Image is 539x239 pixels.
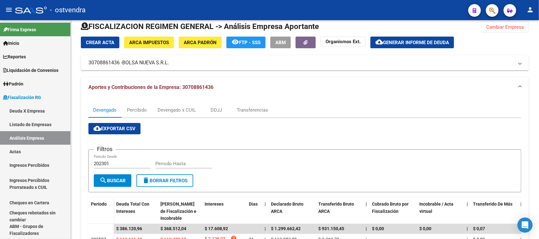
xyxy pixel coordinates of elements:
div: Devengado [93,107,117,114]
span: | [520,201,522,207]
span: Transferido De Más [473,201,512,207]
span: Aportes y Contribuciones de la Empresa: 30708861436 [88,84,213,90]
button: ARCA Padrón [179,37,222,48]
span: $ 0,00 [419,226,431,231]
datatable-header-cell: Deuda Total Con Intereses [114,197,158,225]
span: $ 0,00 [372,226,384,231]
span: | [366,201,367,207]
span: | [467,226,468,231]
mat-expansion-panel-header: Aportes y Contribuciones de la Empresa: 30708861436 [81,77,529,97]
datatable-header-cell: Transferido De Más [470,197,518,225]
span: Firma Express [3,26,36,33]
datatable-header-cell: Dias [246,197,262,225]
button: Exportar CSV [88,123,141,134]
span: $ 368.512,04 [160,226,186,231]
span: Reportes [3,53,26,60]
span: Dias [249,201,258,207]
div: DDJJ [211,107,222,114]
mat-icon: remove_red_eye [231,38,239,46]
span: Crear Acta [86,40,114,45]
span: Generar informe de deuda [383,40,449,45]
datatable-header-cell: Deuda Bruta Neto de Fiscalización e Incobrable [158,197,202,225]
datatable-header-cell: | [518,197,524,225]
span: $ 931.150,45 [318,226,344,231]
h3: Filtros [94,145,116,154]
datatable-header-cell: Cobrado Bruto por Fiscalización [369,197,417,225]
mat-panel-title: 30708861436 - [88,59,514,66]
span: Liquidación de Convenios [3,67,58,74]
span: ABM [275,40,286,45]
span: Borrar Filtros [142,178,188,184]
span: FTP - SSS [239,40,261,45]
mat-icon: search [99,177,107,184]
button: Borrar Filtros [136,174,193,187]
span: Período [91,201,107,207]
button: FTP - SSS [226,37,266,48]
span: Transferido Bruto ARCA [318,201,354,214]
strong: Organismos Ext. [326,39,361,44]
span: | [265,201,266,207]
datatable-header-cell: | [464,197,470,225]
datatable-header-cell: Intereses [202,197,246,225]
div: Open Intercom Messenger [518,218,533,233]
datatable-header-cell: Declarado Bruto ARCA [268,197,316,225]
button: Cambiar Empresa [481,21,529,33]
datatable-header-cell: | [262,197,268,225]
button: ABM [270,37,291,48]
datatable-header-cell: | [363,197,369,225]
span: BOLSA NUEVA S.R.L. [122,59,169,66]
span: ARCA Impuestos [129,40,169,45]
mat-icon: cloud_download [93,125,101,132]
span: - ostvendra [50,3,86,17]
datatable-header-cell: Período [88,197,114,224]
div: Devengado x CUIL [158,107,196,114]
button: Organismos Ext. [320,37,366,46]
button: Crear Acta [81,37,119,48]
div: Percibido [127,107,147,114]
mat-expansion-panel-header: 30708861436 -BOLSA NUEVA S.R.L. [81,55,529,70]
span: $ 386.120,96 [116,226,142,231]
mat-icon: menu [5,6,13,14]
span: ARCA Padrón [184,40,217,45]
span: | [265,226,266,231]
span: Buscar [99,178,126,184]
button: Buscar [94,174,131,187]
mat-icon: cloud_download [375,38,383,46]
span: $ 17.608,92 [205,226,228,231]
h1: FISCALIZACION REGIMEN GENERAL -> Análisis Empresa Aportante [81,21,319,32]
span: $ 1.299.662,42 [271,226,301,231]
span: Incobrable / Acta virtual [419,201,453,214]
span: Deuda Total Con Intereses [116,201,149,214]
mat-icon: person [526,6,534,14]
datatable-header-cell: Incobrable / Acta virtual [417,197,464,225]
span: Fiscalización RG [3,94,41,101]
span: $ 0,07 [473,226,485,231]
span: Inicio [3,40,19,47]
button: ARCA Impuestos [124,37,174,48]
span: Cobrado Bruto por Fiscalización [372,201,409,214]
datatable-header-cell: Transferido Bruto ARCA [316,197,363,225]
span: Declarado Bruto ARCA [271,201,303,214]
span: | [467,201,468,207]
button: Generar informe de deuda [370,37,454,48]
span: | [366,226,367,231]
span: Exportar CSV [93,126,135,131]
mat-icon: delete [142,177,150,184]
span: Cambiar Empresa [486,24,524,30]
span: [PERSON_NAME] de Fiscalización e Incobrable [160,201,196,221]
div: Transferencias [237,107,268,114]
span: Intereses [205,201,224,207]
span: Padrón [3,80,23,87]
